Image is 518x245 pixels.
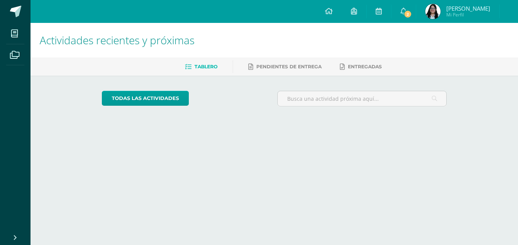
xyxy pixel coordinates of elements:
a: todas las Actividades [102,91,189,106]
a: Tablero [185,61,217,73]
input: Busca una actividad próxima aquí... [278,91,447,106]
a: Pendientes de entrega [248,61,322,73]
img: 90de6fbeeae09dd1564117bd9b97d342.png [425,4,441,19]
span: Tablero [195,64,217,69]
span: Pendientes de entrega [256,64,322,69]
a: Entregadas [340,61,382,73]
span: Actividades recientes y próximas [40,33,195,47]
span: Mi Perfil [446,11,490,18]
span: [PERSON_NAME] [446,5,490,12]
span: 2 [404,10,412,18]
span: Entregadas [348,64,382,69]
